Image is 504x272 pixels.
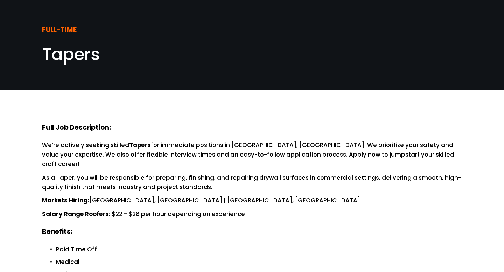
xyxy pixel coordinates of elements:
p: : $22 - $28 per hour depending on experience [42,209,462,219]
span: Tapers [42,43,99,66]
strong: Salary Range Roofers [42,210,109,218]
p: [GEOGRAPHIC_DATA], [GEOGRAPHIC_DATA] | [GEOGRAPHIC_DATA], [GEOGRAPHIC_DATA] [42,196,462,205]
p: We’re actively seeking skilled for immediate positions in [GEOGRAPHIC_DATA], [GEOGRAPHIC_DATA]. W... [42,141,462,169]
strong: FULL-TIME [42,25,77,35]
p: Paid Time Off [56,245,462,254]
strong: Full Job Description: [42,123,111,132]
p: Medical [56,257,462,267]
strong: Tapers [129,141,151,149]
strong: Benefits: [42,227,72,236]
strong: Markets Hiring: [42,196,89,205]
p: As a Taper, you will be responsible for preparing, finishing, and repairing drywall surfaces in c... [42,173,462,192]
